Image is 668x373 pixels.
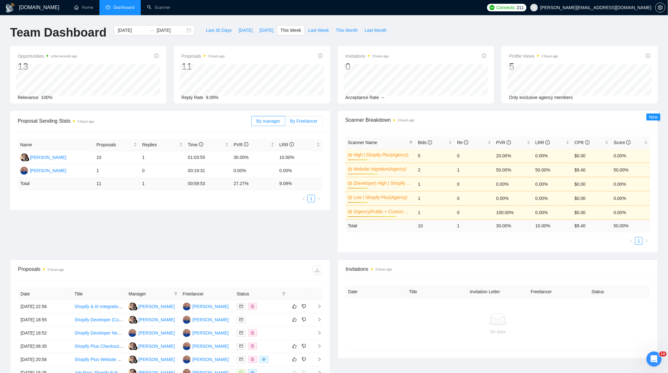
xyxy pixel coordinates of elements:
[585,140,590,145] span: info-circle
[645,239,648,243] span: right
[182,95,203,100] span: Reply Rate
[354,208,412,215] a: (Agency)Public + Custom Apps
[647,352,662,367] iframe: Intercom live chat
[185,151,231,164] td: 01:03:55
[97,141,133,148] span: Proposals
[202,25,235,35] button: Last 30 Days
[455,177,494,191] td: 0
[643,237,650,245] li: Next Page
[18,288,72,300] th: Date
[231,178,277,190] td: 27.27 %
[18,139,94,151] th: Name
[185,178,231,190] td: 00:59:53
[41,95,52,100] span: 100%
[183,356,191,364] img: AU
[533,205,572,219] td: 0.00%
[72,288,126,300] th: Title
[572,163,611,177] td: $9.40
[409,141,413,144] span: filter
[468,286,528,298] th: Invitation Letter
[18,300,72,313] td: [DATE] 22:56
[183,316,191,324] img: AU
[312,265,322,275] button: download
[496,140,511,145] span: PVR
[193,316,229,323] div: [PERSON_NAME]
[348,195,352,200] span: crown
[332,25,361,35] button: This Month
[572,191,611,205] td: $0.00
[5,3,15,13] img: logo
[628,237,635,245] button: left
[72,353,126,366] td: Shopify Plus Website Rebrand + More
[30,167,66,174] div: [PERSON_NAME]
[239,344,243,348] span: mail
[128,290,171,297] span: Manager
[292,344,297,349] span: like
[77,120,94,123] time: 3 hours ago
[546,140,550,145] span: info-circle
[206,95,218,100] span: 9.09%
[251,305,254,308] span: dollar
[635,237,643,245] li: 1
[208,55,225,58] time: 3 hours ago
[348,140,377,145] span: Scanner Name
[193,356,229,363] div: [PERSON_NAME]
[10,25,106,40] h1: Team Dashboard
[494,205,533,219] td: 100.00%
[629,239,633,243] span: left
[312,318,322,322] span: right
[188,142,203,147] span: Time
[415,149,455,163] td: 5
[345,219,415,232] td: Total
[533,219,572,232] td: 10.00 %
[354,151,412,158] a: High | Shopify Plus(Agency)
[290,119,318,124] span: By Freelancer
[300,195,307,202] button: left
[614,140,631,145] span: Score
[532,5,536,10] span: user
[611,191,650,205] td: 0.00%
[138,356,175,363] div: [PERSON_NAME]
[75,330,241,335] a: Shopify Developer Needed to Migrate WooCommerce/WordPress Website to Shopify
[509,61,558,73] div: 5
[74,5,93,10] a: homeHome
[354,180,412,187] a: (Developer) High | Shopify Plus
[277,164,323,178] td: 0.00%
[418,140,432,145] span: Bids
[75,344,203,349] a: Shopify Plus Checkout Optimization & A/B Testing Expert Needed
[75,304,222,309] a: Shopify & AI Integration Specialist | Store Optimization & Automation Expert
[649,114,658,119] span: New
[643,237,650,245] button: right
[128,342,136,350] img: MA
[183,330,229,335] a: AU[PERSON_NAME]
[174,292,178,296] span: filter
[292,317,297,322] span: like
[18,178,94,190] td: Total
[365,27,386,34] span: Last Month
[455,163,494,177] td: 1
[157,27,185,34] input: End date
[173,289,179,299] span: filter
[20,168,66,173] a: AU[PERSON_NAME]
[482,54,486,58] span: info-circle
[142,141,178,148] span: Replies
[528,286,589,298] th: Freelancer
[25,157,29,161] img: gigradar-bm.png
[428,140,432,145] span: info-circle
[183,357,229,362] a: AU[PERSON_NAME]
[291,342,298,350] button: like
[193,343,229,350] div: [PERSON_NAME]
[280,27,301,34] span: This Week
[106,5,110,9] span: dashboard
[415,177,455,191] td: 1
[346,265,650,273] span: Invitations
[611,149,650,163] td: 0.00%
[302,197,306,201] span: left
[655,5,665,10] a: setting
[291,303,298,310] button: like
[193,303,229,310] div: [PERSON_NAME]
[348,181,352,185] span: crown
[348,209,352,214] span: crown
[535,140,550,145] span: LRR
[455,205,494,219] td: 0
